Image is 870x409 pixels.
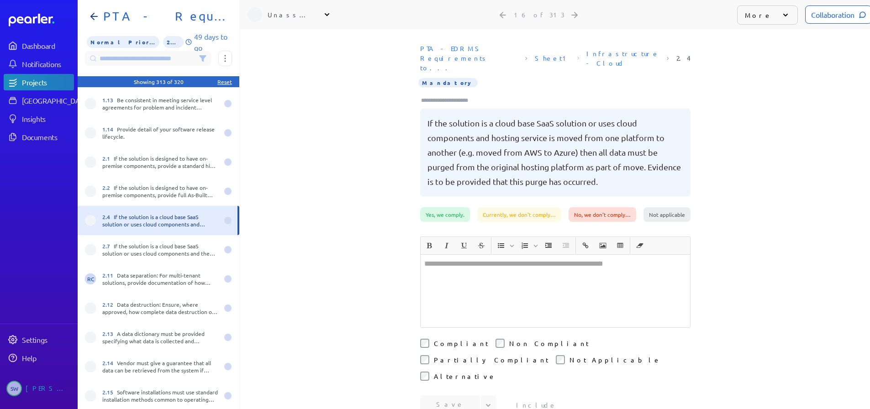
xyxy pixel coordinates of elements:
span: Priority [87,36,159,48]
span: 2.2 [102,184,114,191]
button: Increase Indent [541,238,556,253]
input: Type here to add tags [420,96,477,105]
a: [GEOGRAPHIC_DATA] [4,92,74,109]
a: Dashboard [4,37,74,54]
div: Dashboard [22,41,73,50]
span: 2% of Questions Completed [163,36,184,48]
div: [GEOGRAPHIC_DATA] [22,96,90,105]
span: Sheet: Sheet1 [531,50,574,67]
div: Data separation: For multi-tenant solutions, provide documentation of how adequate separation and... [102,272,218,286]
button: Italic [439,238,454,253]
div: [PERSON_NAME] [26,381,71,396]
span: Steve Whittington [6,381,22,396]
span: 2.7 [102,242,114,250]
button: Clear Formatting [632,238,648,253]
div: Yes, we comply. [420,207,470,222]
div: Documents [22,132,73,142]
a: Documents [4,129,74,145]
span: Section: Infrastructure - Cloud [583,45,663,72]
a: Settings [4,331,74,348]
button: Insert table [612,238,628,253]
span: Strike through [473,238,490,253]
span: 1.13 [102,96,117,104]
span: 2.4 [102,213,114,220]
span: Reference Number: 2.4 [673,50,694,67]
div: If the solution is designed to have on-premise components, provide full As-Built documentation on... [102,184,218,199]
button: Underline [456,238,472,253]
span: Decrease Indent [558,238,574,253]
span: Document: PTA - EDRMS Requirements to Vendors.xlsx [417,40,522,76]
button: Insert link [578,238,593,253]
p: More [745,10,772,20]
label: Partially Compliant [434,355,548,364]
a: Help [4,350,74,366]
div: Showing 313 of 320 [134,78,184,85]
div: Provide detail of your software release lifecycle. [102,126,218,140]
a: Insights [4,110,74,127]
span: Insert Ordered List [517,238,539,253]
div: Settings [22,335,73,344]
div: If the solution is designed to have on-premise components, provide a standard high level architec... [102,155,218,169]
div: Unassigned [268,10,313,19]
span: 2.12 [102,301,117,308]
button: Insert Ordered List [517,238,533,253]
label: Not Applicable [569,355,661,364]
span: 2.15 [102,388,117,396]
div: Software installations must use standard installation methods common to operating systems being u... [102,388,218,403]
span: 1.14 [102,126,117,133]
span: Increase Indent [540,238,557,253]
a: Projects [4,74,74,90]
div: Projects [22,78,73,87]
div: A data dictionary must be provided specifying what data is collected and maintained by the system... [102,330,218,345]
button: Insert Unordered List [493,238,509,253]
div: Help [22,353,73,362]
span: Insert link [577,238,594,253]
div: 16 of 313 [514,10,564,19]
div: Currently, we don't comply… [477,207,561,222]
div: If the solution is a cloud base SaaS solution or uses cloud components and the platform is to res... [102,242,218,257]
span: 2.1 [102,155,114,162]
div: Not applicable [643,207,691,222]
p: 49 days to go [194,31,232,53]
pre: If the solution is a cloud base SaaS solution or uses cloud components and hosting service is mov... [427,116,683,189]
button: Strike through [474,238,489,253]
a: Dashboard [9,14,74,26]
span: Insert table [612,238,628,253]
div: Vendor must give a guarantee that all data can be retrieved from the system if there is a cessati... [102,359,218,374]
label: Non Compliant [509,339,589,348]
div: Insights [22,114,73,123]
span: Robert Craig [85,273,96,284]
div: Reset [217,78,232,85]
span: Importance Mandatory [418,78,478,87]
a: Notifications [4,56,74,72]
h1: PTA - Requirements to Vendors 202509 - PoC [100,9,225,24]
a: SW[PERSON_NAME] [4,377,74,400]
span: 2.11 [102,272,117,279]
label: Compliant [434,339,488,348]
div: Notifications [22,59,73,68]
span: 2.13 [102,330,117,337]
div: If the solution is a cloud base SaaS solution or uses cloud components and hosting service is mov... [102,213,218,228]
button: Bold [422,238,437,253]
span: Bold [421,238,438,253]
div: No, we don't comply… [569,207,636,222]
span: 2.14 [102,359,117,367]
label: Alternative [434,372,496,381]
button: Insert Image [595,238,611,253]
span: Insert Unordered List [493,238,516,253]
div: Be consistent in meeting service level agreements for problem and incident management. [102,96,218,111]
div: Data destruction: Ensure, where approved, how complete data destruction of records is confirmed, ... [102,301,218,315]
